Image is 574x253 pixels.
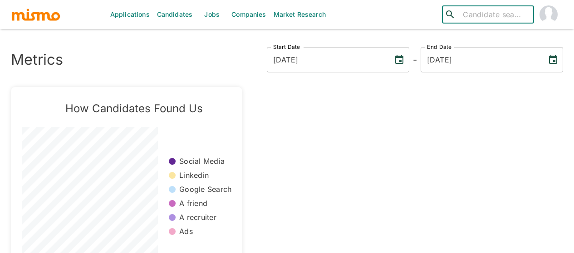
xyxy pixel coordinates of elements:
[390,51,408,69] button: Choose date, selected date is Sep 24, 2022
[36,101,231,116] h5: How Candidates Found Us
[179,198,207,209] p: A friend
[11,8,61,21] img: logo
[544,51,562,69] button: Choose date, selected date is Sep 24, 2025
[179,212,216,223] p: A recruiter
[540,5,558,24] img: Maia Reyes
[179,184,231,195] p: Google Search
[421,47,540,72] input: MM/DD/YYYY
[267,47,387,72] input: MM/DD/YYYY
[413,53,417,67] h6: -
[11,51,63,68] h3: Metrics
[179,226,193,237] p: Ads
[273,43,300,51] label: Start Date
[179,170,209,181] p: Linkedin
[179,156,225,167] p: Social Media
[459,8,530,21] input: Candidate search
[427,43,451,51] label: End Date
